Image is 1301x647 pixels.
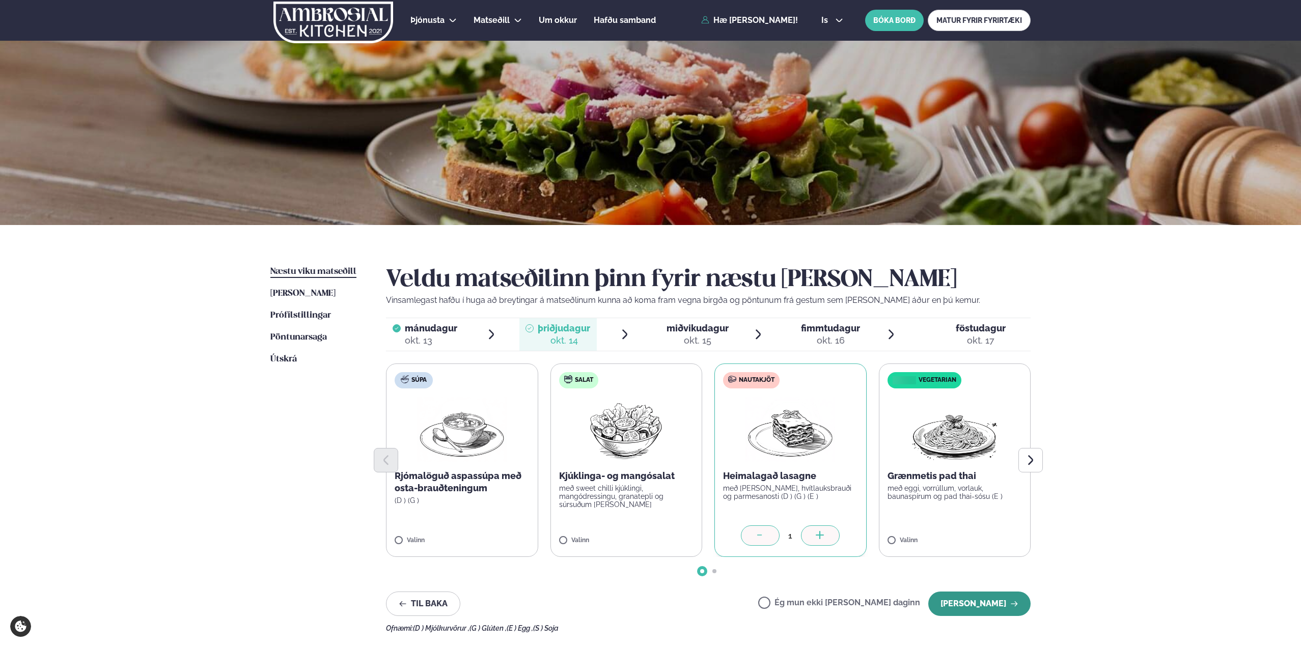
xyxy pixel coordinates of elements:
[417,397,507,462] img: Soup.png
[270,267,356,276] span: Næstu viku matseðill
[667,323,729,333] span: miðvikudagur
[474,14,510,26] a: Matseðill
[701,16,798,25] a: Hæ [PERSON_NAME]!
[10,616,31,637] a: Cookie settings
[539,14,577,26] a: Um okkur
[410,15,445,25] span: Þjónusta
[801,334,860,347] div: okt. 16
[723,470,858,482] p: Heimalagað lasagne
[533,624,559,632] span: (S ) Soja
[956,334,1006,347] div: okt. 17
[1018,448,1043,472] button: Next slide
[413,624,469,632] span: (D ) Mjólkurvörur ,
[667,334,729,347] div: okt. 15
[564,375,572,383] img: salad.svg
[405,334,457,347] div: okt. 13
[469,624,507,632] span: (G ) Glúten ,
[581,397,671,462] img: Salad.png
[780,530,801,542] div: 1
[411,376,427,384] span: Súpa
[700,569,704,573] span: Go to slide 1
[270,266,356,278] a: Næstu viku matseðill
[395,496,530,504] p: (D ) (G )
[813,16,851,24] button: is
[821,16,831,24] span: is
[395,470,530,494] p: Rjómalöguð aspassúpa með osta-brauðteningum
[270,311,331,320] span: Prófílstillingar
[594,15,656,25] span: Hafðu samband
[539,15,577,25] span: Um okkur
[575,376,593,384] span: Salat
[728,375,736,383] img: beef.svg
[386,624,1031,632] div: Ofnæmi:
[956,323,1006,333] span: föstudagur
[270,288,336,300] a: [PERSON_NAME]
[888,470,1022,482] p: Grænmetis pad thai
[919,376,956,384] span: Vegetarian
[270,355,297,363] span: Útskrá
[538,334,590,347] div: okt. 14
[410,14,445,26] a: Þjónusta
[745,397,835,462] img: Lasagna.png
[474,15,510,25] span: Matseðill
[405,323,457,333] span: mánudagur
[270,333,327,342] span: Pöntunarsaga
[386,592,460,616] button: Til baka
[270,289,336,298] span: [PERSON_NAME]
[723,484,858,500] p: með [PERSON_NAME], hvítlauksbrauði og parmesanosti (D ) (G ) (E )
[928,10,1031,31] a: MATUR FYRIR FYRIRTÆKI
[538,323,590,333] span: þriðjudagur
[559,484,694,509] p: með sweet chilli kjúklingi, mangódressingu, granatepli og súrsuðum [PERSON_NAME]
[559,470,694,482] p: Kjúklinga- og mangósalat
[801,323,860,333] span: fimmtudagur
[270,310,331,322] a: Prófílstillingar
[401,375,409,383] img: soup.svg
[928,592,1031,616] button: [PERSON_NAME]
[865,10,924,31] button: BÓKA BORÐ
[594,14,656,26] a: Hafðu samband
[890,376,918,385] img: icon
[507,624,533,632] span: (E ) Egg ,
[272,2,394,43] img: logo
[910,397,1000,462] img: Spagetti.png
[270,331,327,344] a: Pöntunarsaga
[386,294,1031,306] p: Vinsamlegast hafðu í huga að breytingar á matseðlinum kunna að koma fram vegna birgða og pöntunum...
[270,353,297,365] a: Útskrá
[386,266,1031,294] h2: Veldu matseðilinn þinn fyrir næstu [PERSON_NAME]
[739,376,774,384] span: Nautakjöt
[374,448,398,472] button: Previous slide
[712,569,716,573] span: Go to slide 2
[888,484,1022,500] p: með eggi, vorrúllum, vorlauk, baunaspírum og pad thai-sósu (E )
